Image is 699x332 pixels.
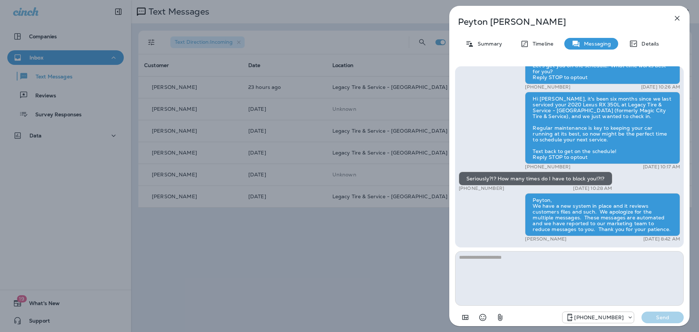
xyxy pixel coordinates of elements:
[574,315,624,320] p: [PHONE_NUMBER]
[580,41,611,47] p: Messaging
[459,185,504,191] p: [PHONE_NUMBER]
[474,41,502,47] p: Summary
[525,92,680,164] div: Hi [PERSON_NAME], it's been six months since we last serviced your 2020 Lexus RX 350L at Legacy T...
[458,17,657,27] p: Peyton [PERSON_NAME]
[573,185,612,191] p: [DATE] 10:28 AM
[562,313,634,322] div: +1 (205) 606-2088
[525,236,566,242] p: [PERSON_NAME]
[638,41,659,47] p: Details
[641,84,680,90] p: [DATE] 10:26 AM
[643,236,680,242] p: [DATE] 8:42 AM
[529,41,553,47] p: Timeline
[525,84,570,90] p: [PHONE_NUMBER]
[459,172,612,185] div: Seriously?!? How many times do I have to block you!?!?
[475,310,490,325] button: Select an emoji
[525,164,570,170] p: [PHONE_NUMBER]
[643,164,680,170] p: [DATE] 10:17 AM
[525,193,680,236] div: Peyton, We have a new system in place and it reviews customers files and such. We apologize for t...
[458,310,473,325] button: Add in a premade template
